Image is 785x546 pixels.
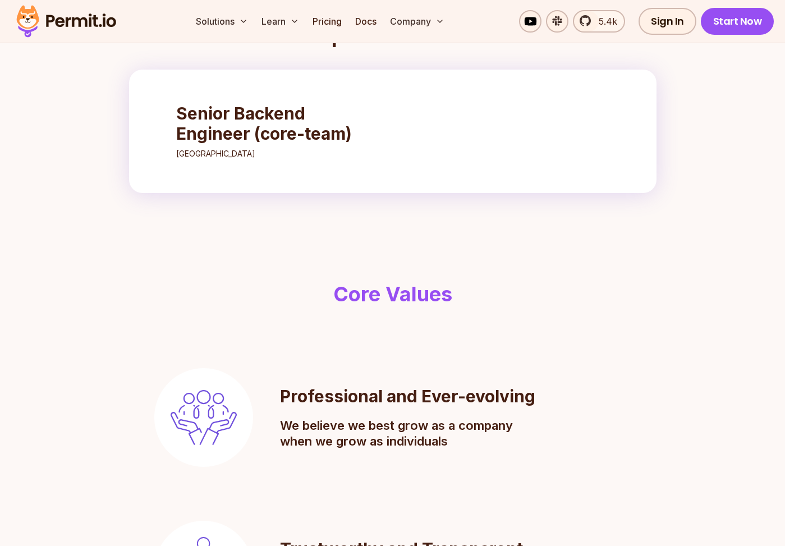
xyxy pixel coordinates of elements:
h2: Core Values [105,283,680,305]
span: 5.4k [592,15,617,28]
a: Start Now [701,8,774,35]
a: Sign In [639,8,696,35]
a: 5.4k [573,10,625,33]
a: Docs [351,10,381,33]
p: We believe we best grow as a company when we grow as individuals [280,417,530,449]
h3: Professional and Ever-evolving [280,386,535,406]
h2: Open Positions: [129,25,657,47]
img: Permit logo [11,2,121,40]
button: Solutions [191,10,253,33]
p: [GEOGRAPHIC_DATA] [176,148,375,159]
button: Company [385,10,449,33]
img: decorative [171,390,237,445]
a: Pricing [308,10,346,33]
button: Learn [257,10,304,33]
h3: Senior Backend Engineer (core-team) [176,103,375,144]
a: Senior Backend Engineer (core-team)[GEOGRAPHIC_DATA] [165,92,386,171]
